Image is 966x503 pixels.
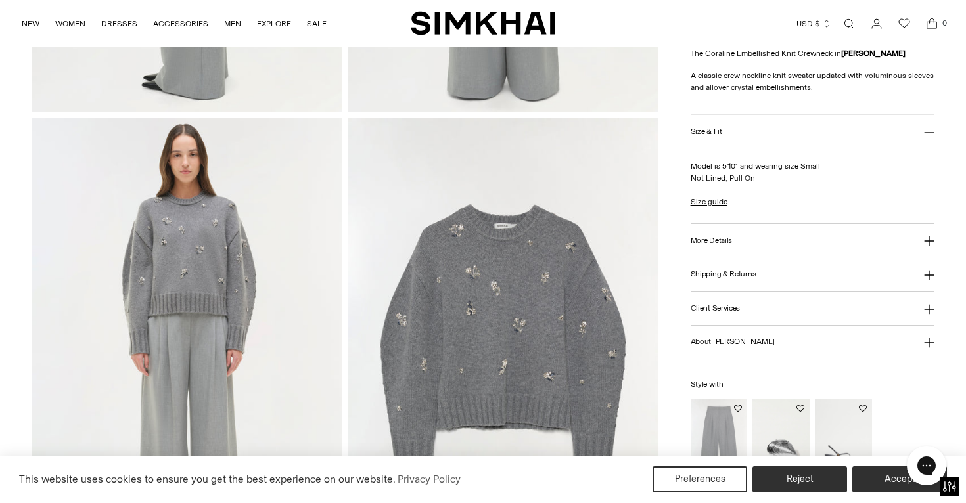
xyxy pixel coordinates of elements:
[796,405,804,412] button: Add to Wishlist
[691,70,934,93] p: A classic crew neckline knit sweater updated with voluminous sleeves and allover crystal embellis...
[396,470,463,489] a: Privacy Policy (opens in a new tab)
[691,224,934,257] button: More Details
[691,127,722,136] h3: Size & Fit
[691,292,934,325] button: Client Services
[153,9,208,38] a: ACCESSORIES
[859,405,867,412] button: Add to Wishlist
[796,9,831,38] button: USD $
[307,9,327,38] a: SALE
[852,466,947,492] button: Accept
[691,304,741,313] h3: Client Services
[863,11,890,37] a: Go to the account page
[101,9,137,38] a: DRESSES
[938,17,950,29] span: 0
[815,399,872,485] img: Cedonia Kitten Heel Sandal
[691,47,934,59] p: The Coraline Embellished Knit Crewneck in
[19,473,396,485] span: This website uses cookies to ensure you get the best experience on our website.
[752,466,847,492] button: Reject
[691,338,775,346] h3: About [PERSON_NAME]
[691,148,934,184] p: Model is 5'10" and wearing size Small Not Lined, Pull On
[836,11,862,37] a: Open search modal
[752,399,810,485] img: Bridget Metal Oyster Clutch
[691,115,934,148] button: Size & Fit
[734,405,742,412] button: Add to Wishlist
[691,399,748,485] img: Clayton Wide Leg Pant
[224,9,241,38] a: MEN
[900,441,953,490] iframe: Gorgias live chat messenger
[691,326,934,359] button: About [PERSON_NAME]
[411,11,555,36] a: SIMKHAI
[22,9,39,38] a: NEW
[691,257,934,291] button: Shipping & Returns
[653,466,747,492] button: Preferences
[691,270,756,278] h3: Shipping & Returns
[691,380,934,389] h6: Style with
[691,236,732,244] h3: More Details
[919,11,945,37] a: Open cart modal
[11,453,132,492] iframe: Sign Up via Text for Offers
[891,11,917,37] a: Wishlist
[55,9,85,38] a: WOMEN
[841,49,906,58] strong: [PERSON_NAME]
[691,196,727,208] a: Size guide
[257,9,291,38] a: EXPLORE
